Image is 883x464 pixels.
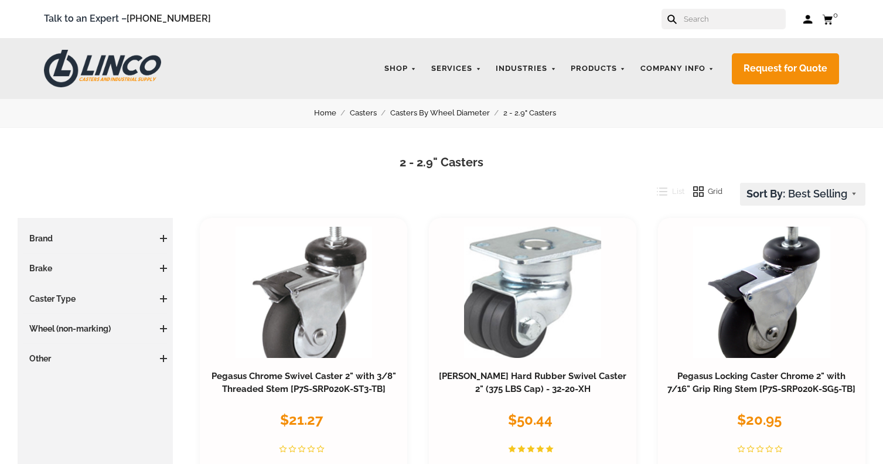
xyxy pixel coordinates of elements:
[23,323,167,335] h3: Wheel (non-marking)
[684,183,723,200] button: Grid
[379,57,422,80] a: Shop
[127,13,211,24] a: [PHONE_NUMBER]
[212,371,396,394] a: Pegasus Chrome Swivel Caster 2" with 3/8" Threaded Stem [P7S-SRP020K-ST3-TB]
[565,57,632,80] a: Products
[822,12,839,26] a: 0
[425,57,487,80] a: Services
[732,53,839,84] a: Request for Quote
[23,293,167,305] h3: Caster Type
[803,13,813,25] a: Log in
[683,9,786,29] input: Search
[635,57,720,80] a: Company Info
[314,107,350,120] a: Home
[23,353,167,364] h3: Other
[44,11,211,27] span: Talk to an Expert –
[503,107,570,120] a: 2 - 2.9" Casters
[280,411,323,428] span: $21.27
[390,107,503,120] a: Casters By Wheel Diameter
[23,262,167,274] h3: Brake
[667,371,855,394] a: Pegasus Locking Caster Chrome 2" with 7/16" Grip Ring Stem [P7S-SRP020K-SG5-TB]
[490,57,562,80] a: Industries
[350,107,390,120] a: Casters
[648,183,684,200] button: List
[508,411,553,428] span: $50.44
[833,11,838,19] span: 0
[23,233,167,244] h3: Brand
[737,411,782,428] span: $20.95
[439,371,626,394] a: [PERSON_NAME] Hard Rubber Swivel Caster 2" (375 LBS Cap) - 32-20-XH
[44,50,161,87] img: LINCO CASTERS & INDUSTRIAL SUPPLY
[18,154,865,171] h1: 2 - 2.9" Casters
